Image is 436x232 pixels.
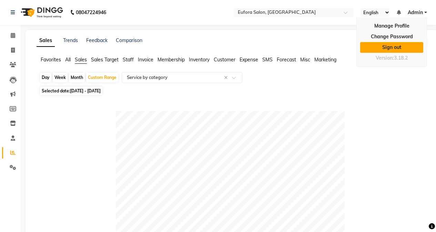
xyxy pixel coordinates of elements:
div: Week [53,73,68,82]
span: Marketing [314,57,336,63]
span: Forecast [277,57,296,63]
span: [DATE] - [DATE] [70,88,101,93]
span: Selected date: [40,87,102,95]
a: Change Password [360,31,423,42]
span: Invoice [138,57,153,63]
a: Sales [37,34,55,47]
span: Sales Target [91,57,119,63]
span: Membership [158,57,185,63]
span: Misc [300,57,310,63]
span: Inventory [189,57,210,63]
a: Sign out [360,42,423,53]
span: All [65,57,71,63]
span: Staff [123,57,134,63]
a: Manage Profile [360,21,423,31]
a: Comparison [116,37,142,43]
span: Favorites [41,57,61,63]
div: Day [40,73,51,82]
span: SMS [262,57,273,63]
div: Custom Range [86,73,118,82]
a: Trends [63,37,78,43]
div: Version:3.18.2 [360,53,423,63]
span: Expense [240,57,258,63]
span: Clear all [224,74,230,81]
div: Month [69,73,85,82]
span: Sales [75,57,87,63]
img: logo [18,3,65,22]
a: Feedback [86,37,108,43]
b: 08047224946 [76,3,106,22]
span: Admin [408,9,423,16]
span: Customer [214,57,235,63]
